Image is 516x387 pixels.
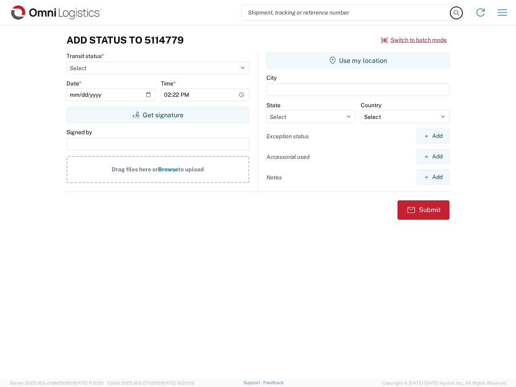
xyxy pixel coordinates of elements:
[397,200,449,220] button: Submit
[161,80,176,87] label: Time
[417,170,449,185] button: Add
[266,174,282,181] label: Notes
[382,379,506,387] span: Copyright © [DATE]-[DATE] Agistix Inc., All Rights Reserved
[107,381,194,385] span: Client: 2025.18.0-27d3021
[67,107,249,123] button: Get signature
[243,380,264,385] a: Support
[158,166,178,173] span: Browse
[73,381,104,385] span: [DATE] 11:12:30
[10,381,104,385] span: Server: 2025.18.0-d1e9a510831
[266,153,310,160] label: Accessorial used
[242,5,451,20] input: Shipment, tracking or reference number
[417,149,449,164] button: Add
[381,33,447,47] button: Switch to batch mode
[112,166,158,173] span: Drag files here or
[266,74,277,81] label: City
[266,52,449,69] button: Use my location
[266,102,281,109] label: State
[67,34,184,46] h3: Add Status to 5114779
[361,102,381,109] label: Country
[263,380,284,385] a: Feedback
[67,129,92,136] label: Signed by
[417,129,449,144] button: Add
[266,133,309,140] label: Exception status
[67,80,81,87] label: Date
[162,381,194,385] span: [DATE] 10:20:09
[67,52,104,60] label: Transit status
[178,166,204,173] span: to upload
